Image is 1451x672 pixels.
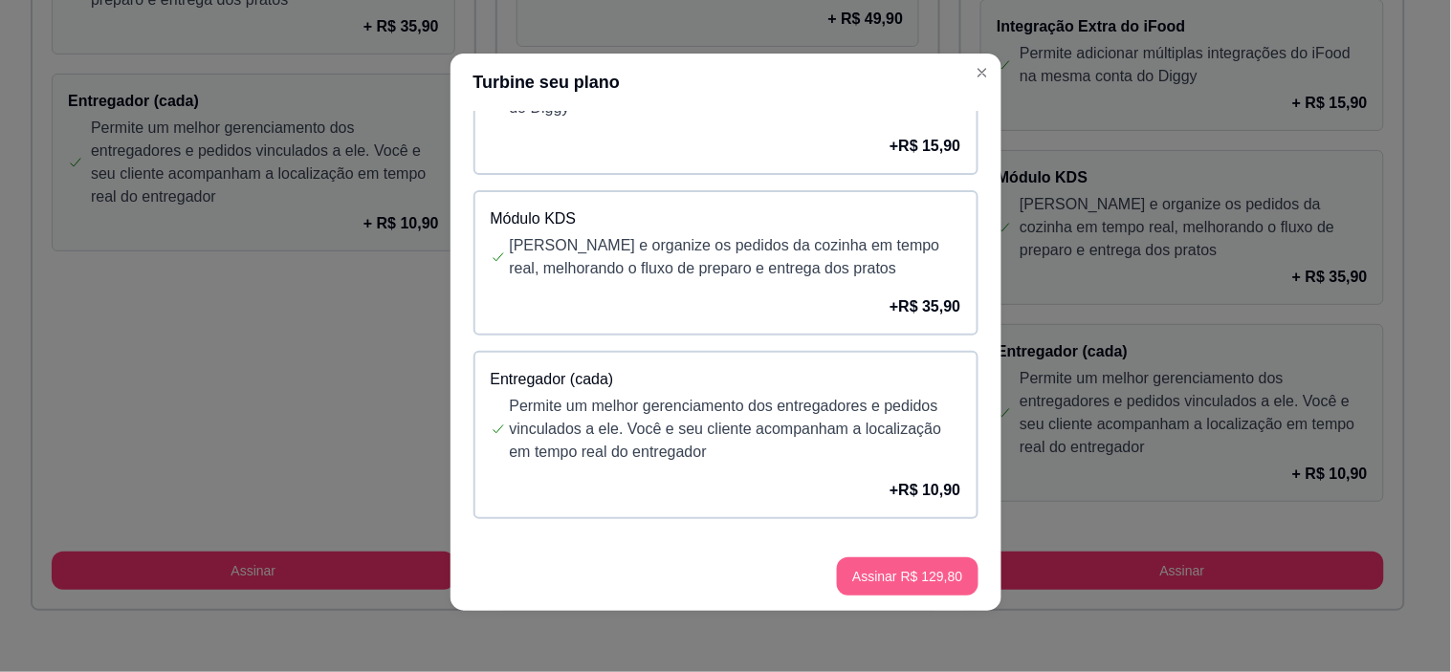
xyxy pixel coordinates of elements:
p: [PERSON_NAME] e organize os pedidos da cozinha em tempo real, melhorando o fluxo de preparo e ent... [510,234,961,280]
p: + R$ 15,90 [890,135,960,158]
button: Assinar R$ 129,80 [837,557,978,596]
button: Close [967,57,998,88]
p: Módulo KDS [491,207,961,230]
header: Turbine seu plano [451,54,1001,111]
p: Entregador (cada) [491,368,961,391]
p: Permite um melhor gerenciamento dos entregadores e pedidos vinculados a ele. Você e seu cliente a... [510,395,961,464]
p: + R$ 10,90 [890,479,960,502]
p: + R$ 35,90 [890,295,960,318]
